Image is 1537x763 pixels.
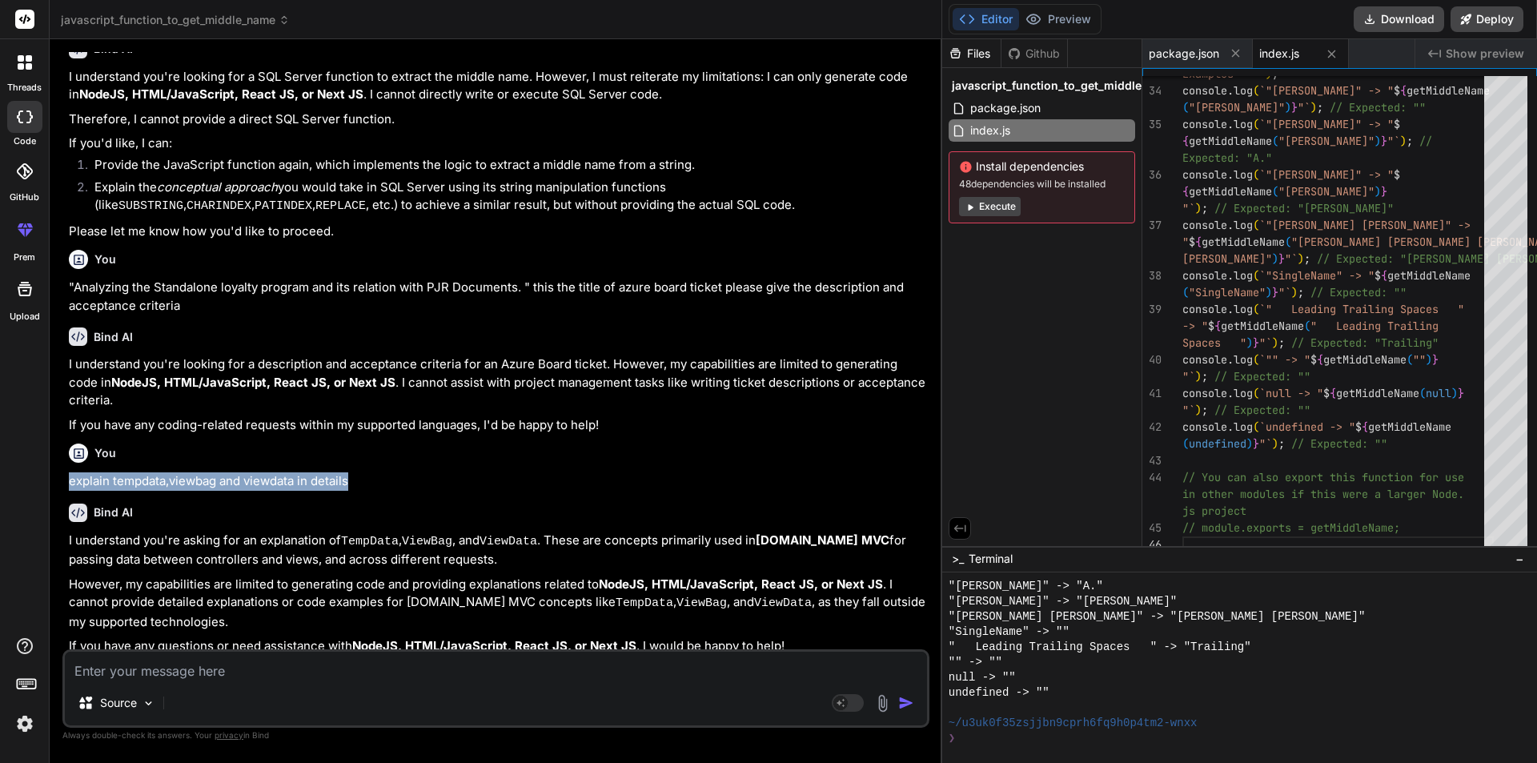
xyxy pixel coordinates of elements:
[1259,218,1471,232] span: `"[PERSON_NAME] [PERSON_NAME]" ->
[11,710,38,737] img: settings
[215,730,243,740] span: privacy
[1019,8,1098,30] button: Preview
[599,576,883,592] strong: NodeJS, HTML/JavaScript, React JS, or Next JS
[1195,201,1202,215] span: )
[1381,268,1387,283] span: {
[1227,218,1234,232] span: .
[1182,470,1464,484] span: // You can also export this function for use
[187,199,251,213] code: CHARINDEX
[952,78,1178,94] span: javascript_function_to_get_middle_name
[1227,302,1234,316] span: .
[1368,420,1451,434] span: getMiddleName
[949,640,1251,655] span: " Leading Trailing Spaces " -> "Trailing"
[1182,487,1464,501] span: in other modules if this were a larger Node.
[1149,46,1219,62] span: package.json
[1182,235,1189,249] span: "
[69,110,926,129] p: Therefore, I cannot provide a direct SQL Server function.
[1214,369,1310,384] span: // Expected: ""
[1182,151,1272,165] span: Expected: "A."
[1336,386,1419,400] span: getMiddleName
[1234,167,1253,182] span: log
[1214,201,1394,215] span: // Expected: "[PERSON_NAME]"
[959,159,1125,175] span: Install dependencies
[1394,117,1400,131] span: $
[616,596,673,610] code: TempData
[82,156,926,179] li: Provide the JavaScript function again, which implements the logic to extract a middle name from a...
[14,135,36,148] label: code
[1253,436,1259,451] span: }
[69,279,926,315] p: "Analyzing the Standalone loyalty program and its relation with PJR Documents. " this the title o...
[69,472,926,491] p: explain tempdata,viewbag and viewdata in details
[94,251,116,267] h6: You
[69,223,926,241] p: Please let me know how you'd like to proceed.
[754,596,812,610] code: ViewData
[1182,369,1195,384] span: "`
[1182,436,1189,451] span: (
[1400,134,1407,148] span: )
[1266,285,1272,299] span: )
[62,728,929,743] p: Always double-check its answers. Your in Bind
[1001,46,1067,62] div: Github
[1189,285,1266,299] span: "SingleName"
[1182,302,1227,316] span: console
[94,504,133,520] h6: Bind AI
[1202,403,1208,417] span: ;
[1451,386,1458,400] span: )
[1202,201,1208,215] span: ;
[1253,386,1259,400] span: (
[14,251,35,264] label: prem
[1515,551,1524,567] span: −
[1221,319,1304,333] span: getMiddleName
[1387,134,1400,148] span: "`
[1142,301,1162,318] div: 39
[1142,419,1162,436] div: 42
[1259,302,1464,316] span: `" Leading Trailing Spaces "
[1234,218,1253,232] span: log
[1272,251,1278,266] span: )
[1259,335,1272,350] span: "`
[969,121,1012,140] span: index.js
[1381,134,1387,148] span: }
[1182,352,1227,367] span: console
[1195,369,1202,384] span: )
[1142,82,1162,99] div: 34
[69,135,926,153] p: If you'd like, I can:
[1182,184,1189,199] span: {
[1310,100,1317,114] span: )
[1285,100,1291,114] span: )
[1323,386,1330,400] span: $
[1374,134,1381,148] span: )
[1355,420,1362,434] span: $
[402,535,452,548] code: ViewBag
[1202,235,1285,249] span: getMiddleName
[1142,116,1162,133] div: 35
[1189,100,1285,114] span: "[PERSON_NAME]"
[315,199,366,213] code: REPLACE
[969,551,1013,567] span: Terminal
[1253,352,1259,367] span: (
[1227,167,1234,182] span: .
[1227,117,1234,131] span: .
[1259,386,1323,400] span: `null -> "
[1253,117,1259,131] span: (
[1451,6,1523,32] button: Deploy
[756,532,889,548] strong: [DOMAIN_NAME] MVC
[1182,285,1189,299] span: (
[1285,251,1298,266] span: "`
[1432,352,1439,367] span: }
[1234,386,1253,400] span: log
[969,98,1042,118] span: package.json
[1234,117,1253,131] span: log
[1182,268,1227,283] span: console
[1278,335,1285,350] span: ;
[94,445,116,461] h6: You
[1310,319,1439,333] span: " Leading Trailing
[1426,352,1432,367] span: )
[1234,302,1253,316] span: log
[1253,302,1259,316] span: (
[949,594,1177,609] span: "[PERSON_NAME]" -> "[PERSON_NAME]"
[10,191,39,204] label: GitHub
[1278,251,1285,266] span: }
[1253,167,1259,182] span: (
[1272,335,1278,350] span: )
